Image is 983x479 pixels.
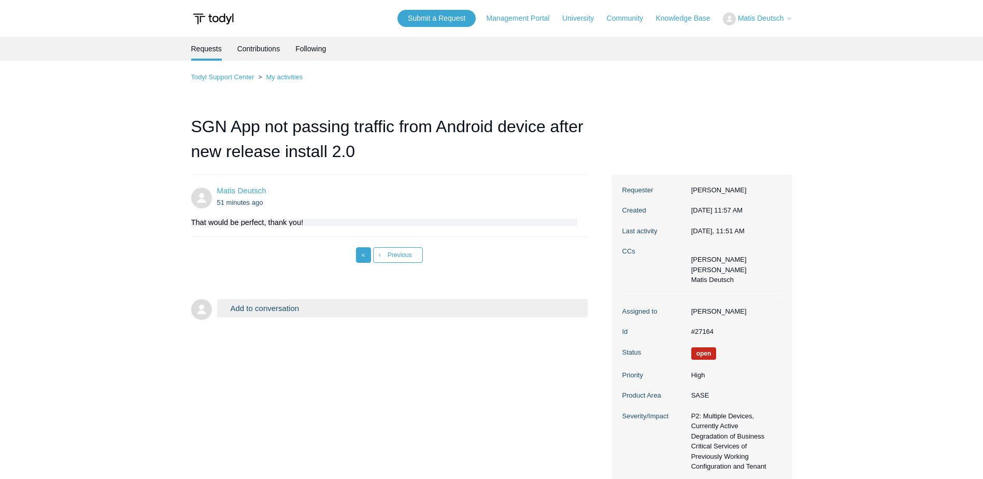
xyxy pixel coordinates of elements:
dt: Assigned to [622,306,686,317]
a: My activities [266,73,303,81]
dt: CCs [622,246,686,257]
a: Previous [373,247,423,263]
div: That would be perfect, thank you! [191,219,578,226]
li: Sam Lipke [691,265,747,275]
li: Matis Deutsch [691,275,747,285]
span: ‹ [379,251,381,259]
a: Matis Deutsch [217,186,266,195]
li: Todyl Support Center [191,73,257,81]
a: Knowledge Base [656,13,720,24]
dd: SASE [686,390,782,401]
li: Requests [191,37,222,61]
dd: [PERSON_NAME] [686,306,782,317]
li: My activities [256,73,303,81]
a: Todyl Support Center [191,73,254,81]
a: University [562,13,604,24]
dd: [PERSON_NAME] [686,185,782,195]
a: Management Portal [487,13,560,24]
h1: SGN App not passing traffic from Android device after new release install 2.0 [191,114,588,175]
dt: Last activity [622,226,686,236]
img: Todyl Support Center Help Center home page [191,9,235,29]
dt: Status [622,347,686,358]
time: 08/22/2025, 11:51 [217,199,263,206]
dt: Severity/Impact [622,411,686,421]
a: Following [295,37,326,61]
a: Submit a Request [397,10,476,27]
span: Previous [388,251,412,259]
time: 08/08/2025, 11:57 [691,206,743,214]
dt: Requester [622,185,686,195]
button: Add to conversation [217,299,588,317]
dt: Id [622,327,686,337]
dd: P2: Multiple Devices, Currently Active Degradation of Business Critical Services of Previously Wo... [686,411,782,472]
dd: #27164 [686,327,782,337]
span: We are working on a response for you [691,347,717,360]
dt: Priority [622,370,686,381]
span: Matis Deutsch [738,14,784,22]
dt: Created [622,205,686,216]
span: « [362,251,365,259]
time: 08/22/2025, 11:51 [691,227,745,235]
dd: High [686,370,782,381]
li: Steve Rubin [691,255,747,265]
button: Matis Deutsch [723,12,792,25]
dt: Product Area [622,390,686,401]
a: Community [607,13,654,24]
a: Contributions [237,37,280,61]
